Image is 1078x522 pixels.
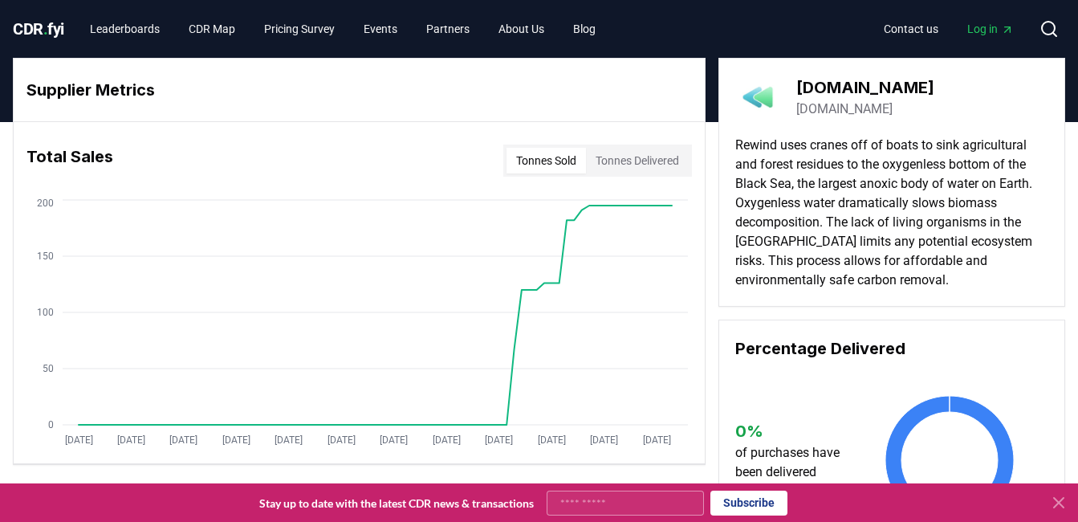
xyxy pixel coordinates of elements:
[590,434,618,446] tspan: [DATE]
[169,434,197,446] tspan: [DATE]
[77,14,173,43] a: Leaderboards
[13,19,64,39] span: CDR fyi
[48,419,54,430] tspan: 0
[413,14,482,43] a: Partners
[43,19,48,39] span: .
[176,14,248,43] a: CDR Map
[13,18,64,40] a: CDR.fyi
[796,100,893,119] a: [DOMAIN_NAME]
[485,434,513,446] tspan: [DATE]
[560,14,608,43] a: Blog
[735,75,780,120] img: Rewind.earth-logo
[327,434,356,446] tspan: [DATE]
[735,419,853,443] h3: 0 %
[65,434,93,446] tspan: [DATE]
[735,336,1048,361] h3: Percentage Delivered
[37,307,54,318] tspan: 100
[26,78,692,102] h3: Supplier Metrics
[871,14,951,43] a: Contact us
[222,434,250,446] tspan: [DATE]
[954,14,1027,43] a: Log in
[735,443,853,482] p: of purchases have been delivered
[643,434,671,446] tspan: [DATE]
[37,251,54,262] tspan: 150
[380,434,408,446] tspan: [DATE]
[43,363,54,374] tspan: 50
[26,145,113,177] h3: Total Sales
[586,148,689,173] button: Tonnes Delivered
[967,21,1014,37] span: Log in
[506,148,586,173] button: Tonnes Sold
[735,136,1048,290] p: Rewind uses cranes off of boats to sink agricultural and forest residues to the oxygenless bottom...
[486,14,557,43] a: About Us
[37,198,54,209] tspan: 200
[275,434,303,446] tspan: [DATE]
[117,434,145,446] tspan: [DATE]
[251,14,348,43] a: Pricing Survey
[796,75,934,100] h3: [DOMAIN_NAME]
[351,14,410,43] a: Events
[871,14,1027,43] nav: Main
[77,14,608,43] nav: Main
[538,434,566,446] tspan: [DATE]
[433,434,461,446] tspan: [DATE]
